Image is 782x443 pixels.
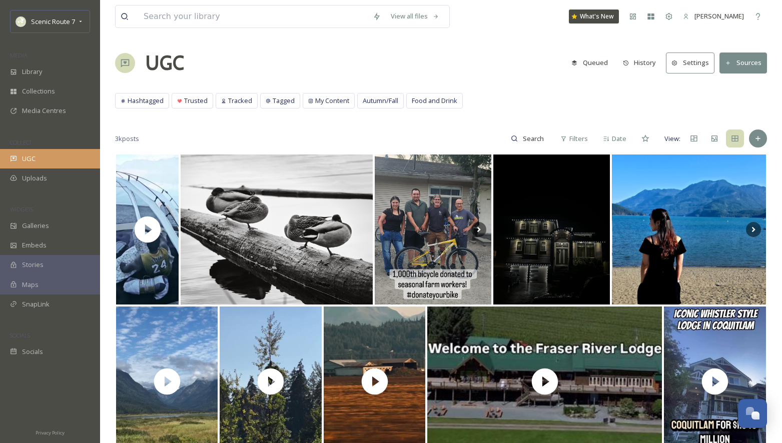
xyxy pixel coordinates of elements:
button: Settings [666,52,714,73]
img: From cool lake dips to hot spring bliss — love every season with you. 💕 #harrisonhotsprings [612,154,766,304]
a: Queued [566,53,618,72]
span: Embeds [22,240,47,250]
img: Restorative Event #bigmouseimages #ducks #lafargelake #coquitlam #lakelife #outdoor #bwlife #bnwm... [181,154,372,304]
span: 3k posts [115,134,139,143]
span: Trusted [184,96,208,105]
span: SOCIALS [10,331,30,339]
span: WIDGETS [10,205,33,213]
a: View all files [386,6,444,26]
span: UGC [22,154,36,163]
a: Settings [666,52,719,73]
span: Socials [22,347,43,356]
img: SnapSea%20Square%20Logo.png [16,16,26,26]
span: MEDIA [10,51,28,59]
span: Tracked [228,96,252,105]
span: Media Centres [22,106,66,115]
span: [PERSON_NAME] [694,11,744,20]
span: Uploads [22,173,47,183]
img: This past Sunday we celebrated the donation of our 1,000th bicycle to farm workers! The party foc... [375,154,491,304]
span: Hashtagged [128,96,164,105]
input: Search [518,128,550,148]
span: Food and Drink [412,96,457,105]
span: Galleries [22,221,49,230]
input: Search your library [139,5,368,27]
span: Autumn/Fall [363,96,398,105]
span: My Content [315,96,349,105]
span: SnapLink [22,299,50,309]
a: What's New [569,9,619,23]
button: Open Chat [738,399,767,428]
span: Date [612,134,626,143]
img: ✨🌙 Festival vibes are here 🌙✨ Let the celebrations begin 🎉 #surreybc #vancouver #richmond #burnab... [493,154,610,304]
a: [PERSON_NAME] [678,6,749,26]
span: Stories [22,260,44,269]
span: COLLECT [10,138,32,146]
span: Scenic Route 7 [31,17,75,26]
button: History [618,53,661,72]
a: History [618,53,666,72]
img: thumbnail [103,154,193,304]
span: Maps [22,280,39,289]
span: View: [664,134,680,143]
span: Library [22,67,42,76]
span: Filters [569,134,588,143]
button: Sources [719,52,767,73]
button: Queued [566,53,613,72]
span: Tagged [273,96,295,105]
span: Collections [22,86,55,96]
span: Privacy Policy [36,429,65,436]
a: Privacy Policy [36,426,65,438]
a: UGC [145,48,184,78]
